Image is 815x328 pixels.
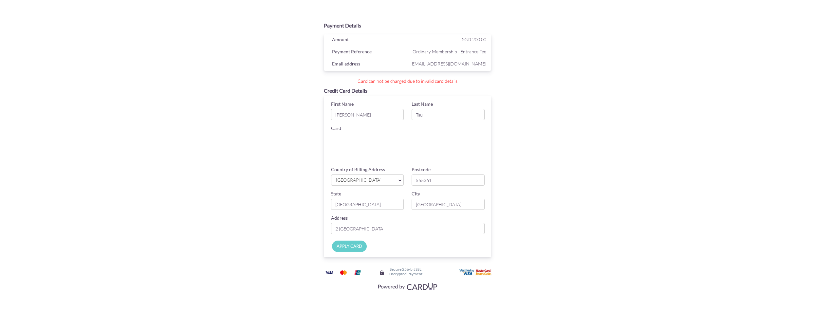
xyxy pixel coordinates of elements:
[331,166,385,173] label: Country of Billing Address
[327,35,409,45] div: Amount
[335,177,393,184] span: [GEOGRAPHIC_DATA]
[331,215,348,221] label: Address
[331,133,486,145] iframe: Secure card number input frame
[331,152,405,164] iframe: Secure card expiration date input frame
[331,101,354,107] label: First Name
[324,87,491,95] div: Credit Card Details
[412,191,420,197] label: City
[323,268,336,277] img: Visa
[351,268,364,277] img: Union Pay
[379,270,384,275] img: Secure lock
[324,22,491,29] div: Payment Details
[327,60,409,69] div: Email address
[375,280,440,292] img: Visa, Mastercard
[327,47,409,57] div: Payment Reference
[337,268,350,277] img: Mastercard
[332,241,367,252] input: Apply Card
[331,174,404,186] a: [GEOGRAPHIC_DATA]
[409,60,486,68] span: [EMAIL_ADDRESS][DOMAIN_NAME]
[459,269,492,276] img: User card
[412,101,433,107] label: Last Name
[462,37,486,42] span: SGD 200.00
[329,78,487,84] div: Card can not be charged due to invalid card details
[331,125,341,132] label: Card
[409,47,486,56] span: Ordinary Membership - Entrance Fee
[331,191,341,197] label: State
[412,166,431,173] label: Postcode
[389,267,422,276] h6: Secure 256-bit SSL Encrypted Payment
[413,152,487,164] iframe: Secure card security code input frame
